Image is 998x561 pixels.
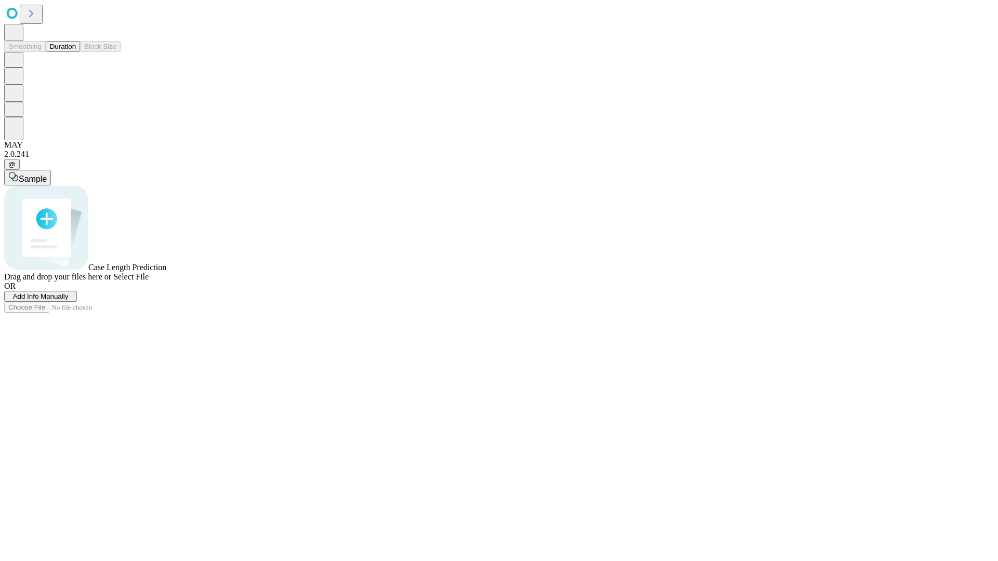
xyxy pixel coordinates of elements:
[80,41,121,52] button: Block Size
[46,41,80,52] button: Duration
[113,272,149,281] span: Select File
[4,291,77,302] button: Add Info Manually
[4,159,20,170] button: @
[88,263,166,272] span: Case Length Prediction
[4,140,994,150] div: MAY
[4,282,16,290] span: OR
[4,170,51,185] button: Sample
[19,175,47,183] span: Sample
[4,272,111,281] span: Drag and drop your files here or
[8,161,16,168] span: @
[13,292,69,300] span: Add Info Manually
[4,41,46,52] button: Smoothing
[4,150,994,159] div: 2.0.241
